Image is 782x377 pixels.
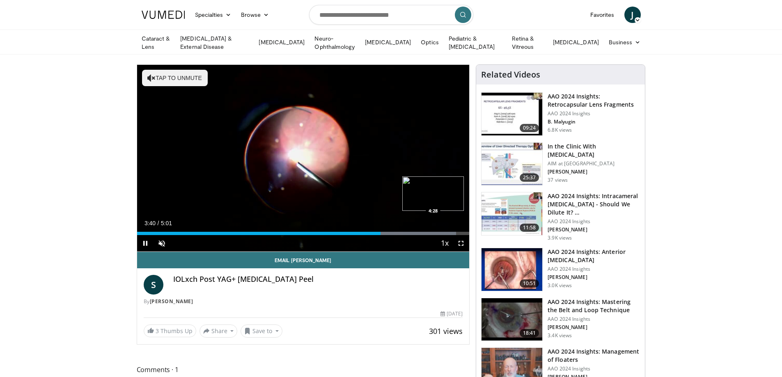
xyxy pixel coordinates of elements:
div: By [144,298,463,305]
button: Pause [137,235,154,251]
span: 3 [156,327,159,335]
h3: In the Clinic With [MEDICAL_DATA] [548,142,640,159]
img: de733f49-b136-4bdc-9e00-4021288efeb7.150x105_q85_crop-smart_upscale.jpg [482,192,542,235]
span: 5:01 [161,220,172,226]
h4: IOLxch Post YAG+ [MEDICAL_DATA] Peel [173,275,463,284]
img: 22a3a3a3-03de-4b31-bd81-a17540334f4a.150x105_q85_crop-smart_upscale.jpg [482,298,542,341]
span: / [158,220,159,226]
img: 01f52a5c-6a53-4eb2-8a1d-dad0d168ea80.150x105_q85_crop-smart_upscale.jpg [482,93,542,135]
p: [PERSON_NAME] [548,226,640,233]
img: 79b7ca61-ab04-43f8-89ee-10b6a48a0462.150x105_q85_crop-smart_upscale.jpg [482,143,542,185]
p: 37 views [548,177,568,183]
a: S [144,275,163,295]
a: Neuro-Ophthalmology [310,34,360,51]
a: Cataract & Lens [137,34,176,51]
p: 3.9K views [548,235,572,241]
span: 11:58 [520,224,539,232]
a: 11:58 AAO 2024 Insights: Intracameral [MEDICAL_DATA] - Should We Dilute It? … AAO 2024 Insights [... [481,192,640,241]
span: 301 views [429,326,463,336]
p: AAO 2024 Insights [548,218,640,225]
a: 3 Thumbs Up [144,324,196,337]
h3: AAO 2024 Insights: Anterior [MEDICAL_DATA] [548,248,640,264]
h3: AAO 2024 Insights: Intracameral [MEDICAL_DATA] - Should We Dilute It? … [548,192,640,217]
a: Browse [236,7,274,23]
p: [PERSON_NAME] [548,169,640,175]
a: Business [604,34,646,50]
p: AAO 2024 Insights [548,366,640,372]
button: Tap to unmute [142,70,208,86]
p: AAO 2024 Insights [548,110,640,117]
h3: AAO 2024 Insights: Management of Floaters [548,347,640,364]
p: [PERSON_NAME] [548,274,640,281]
span: Comments 1 [137,364,470,375]
span: 09:24 [520,124,539,132]
p: [PERSON_NAME] [548,324,640,331]
a: Specialties [190,7,236,23]
a: 18:41 AAO 2024 Insights: Mastering the Belt and Loop Technique AAO 2024 Insights [PERSON_NAME] 3.... [481,298,640,341]
a: [MEDICAL_DATA] [254,34,310,50]
p: B. Malyugin [548,119,640,125]
button: Save to [241,324,282,338]
p: AAO 2024 Insights [548,266,640,272]
button: Share [200,324,238,338]
img: VuMedi Logo [142,11,185,19]
button: Playback Rate [436,235,453,251]
button: Unmute [154,235,170,251]
a: Retina & Vitreous [507,34,548,51]
p: 3.0K views [548,282,572,289]
a: 09:24 AAO 2024 Insights: Retrocapsular Lens Fragments AAO 2024 Insights B. Malyugin 6.8K views [481,92,640,136]
div: [DATE] [440,310,463,318]
a: [MEDICAL_DATA] [548,34,604,50]
button: Fullscreen [453,235,469,251]
p: AIM at [GEOGRAPHIC_DATA] [548,160,640,167]
img: fd942f01-32bb-45af-b226-b96b538a46e6.150x105_q85_crop-smart_upscale.jpg [482,248,542,291]
span: 18:41 [520,329,539,337]
a: 25:37 In the Clinic With [MEDICAL_DATA] AIM at [GEOGRAPHIC_DATA] [PERSON_NAME] 37 views [481,142,640,186]
a: [PERSON_NAME] [150,298,193,305]
video-js: Video Player [137,65,470,252]
a: Pediatric & [MEDICAL_DATA] [444,34,507,51]
a: Optics [416,34,443,50]
div: Progress Bar [137,232,470,235]
a: 10:51 AAO 2024 Insights: Anterior [MEDICAL_DATA] AAO 2024 Insights [PERSON_NAME] 3.0K views [481,248,640,291]
span: 10:51 [520,279,539,288]
img: image.jpeg [402,176,464,211]
p: AAO 2024 Insights [548,316,640,322]
h3: AAO 2024 Insights: Mastering the Belt and Loop Technique [548,298,640,314]
span: 25:37 [520,174,539,182]
a: Favorites [585,7,619,23]
p: 6.8K views [548,127,572,133]
input: Search topics, interventions [309,5,473,25]
a: Email [PERSON_NAME] [137,252,470,268]
h4: Related Videos [481,70,540,80]
a: [MEDICAL_DATA] [360,34,416,50]
p: 3.4K views [548,332,572,339]
a: J [624,7,641,23]
h3: AAO 2024 Insights: Retrocapsular Lens Fragments [548,92,640,109]
a: [MEDICAL_DATA] & External Disease [175,34,254,51]
span: 3:40 [144,220,156,226]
